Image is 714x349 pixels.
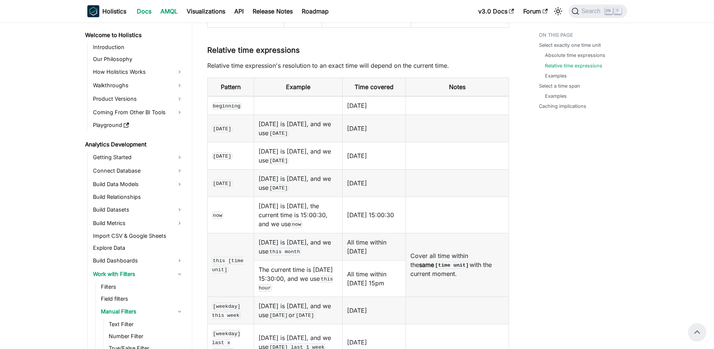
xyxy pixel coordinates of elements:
code: [DATE] [295,312,315,319]
td: [DATE] 15:00:30 [343,197,406,233]
button: Scroll back to top [688,323,706,341]
a: Visualizations [182,5,230,17]
kbd: K [614,7,621,14]
a: AMQL [156,5,182,17]
td: All time within [DATE] [343,233,406,260]
th: Time covered [343,78,406,96]
a: Build Dashboards [91,255,186,267]
a: Absolute time expressions [545,52,605,59]
a: Select exactly one time unit [539,42,601,49]
code: [DATE] [212,180,232,187]
code: [DATE] [212,152,232,160]
td: [DATE] is [DATE], and we use [254,169,343,197]
h3: Relative time expressions [207,46,509,55]
button: Switch between dark and light mode (currently light mode) [552,5,564,17]
a: Connect Database [91,165,186,177]
p: Relative time expression's resolution to an exact time will depend on the current time. [207,61,509,70]
code: [DATE] [268,184,289,192]
a: Field filters [99,294,186,304]
button: Search (Ctrl+K) [569,4,627,18]
a: Playground [91,120,186,130]
a: Walkthroughs [91,79,186,91]
td: [DATE] [343,169,406,197]
a: Analytics Development [83,139,186,150]
code: [DATE] [268,157,289,164]
code: beginning [212,102,242,110]
td: [DATE] is [DATE], the current time is 15:00:30, and we use [254,197,343,233]
a: Docs [132,5,156,17]
a: Welcome to Holistics [83,30,186,40]
a: Build Metrics [91,217,186,229]
th: Pattern [207,78,254,96]
th: Notes [406,78,509,96]
a: Release Notes [248,5,297,17]
a: API [230,5,248,17]
a: Product Versions [91,93,186,105]
code: [DATE] [268,130,289,137]
a: v3.0 Docs [474,5,519,17]
td: [DATE] is [DATE], and we use or [254,297,343,324]
a: Examples [545,72,567,79]
a: Examples [545,92,567,100]
a: Introduction [91,42,186,52]
code: [time unit] [434,261,470,269]
a: Import CSV & Google Sheets [91,231,186,241]
td: [DATE] is [DATE], and we use [254,115,343,142]
td: [DATE] [343,297,406,324]
nav: Docs sidebar [80,22,192,349]
td: Cover all time within the with the current moment. [406,233,509,297]
b: Holistics [102,7,126,16]
a: Build Datasets [91,204,186,216]
a: Filters [99,282,186,292]
code: [DATE] [268,312,289,319]
a: Caching implications [539,103,586,110]
a: Manual Filters [99,306,186,318]
a: Build Data Models [91,178,186,190]
td: [DATE] [343,96,406,115]
td: All time within [DATE] 15pm [343,260,406,297]
code: this hour [259,275,333,292]
a: How Holistics Works [91,66,186,78]
code: this month [268,248,301,255]
td: The current time is [DATE] 15:30:00, and we use [254,260,343,297]
code: now [212,212,223,219]
td: [DATE] is [DATE], and we use [254,142,343,169]
a: HolisticsHolistics [87,5,126,17]
th: Example [254,78,343,96]
code: this [time unit] [212,257,244,273]
a: Coming From Other BI Tools [91,106,186,118]
img: Holistics [87,5,99,17]
a: Getting Started [91,151,186,163]
td: [DATE] is [DATE], and we use [254,233,343,260]
span: Search [579,8,605,15]
a: Number Filter [106,331,186,342]
a: Select a time span [539,82,580,89]
a: Relative time expressions [545,62,602,69]
code: now [291,221,302,228]
td: [DATE] [343,115,406,142]
td: [DATE] [343,142,406,169]
code: [DATE] [212,125,232,133]
a: Forum [519,5,552,17]
a: Our Philosophy [91,54,186,64]
strong: same [419,261,470,268]
a: Roadmap [297,5,333,17]
a: Work with Filters [91,268,186,280]
a: Build Relationships [91,192,186,202]
a: Text Filter [106,319,186,330]
code: [weekday] this week [212,303,241,319]
a: Explore Data [91,243,186,253]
